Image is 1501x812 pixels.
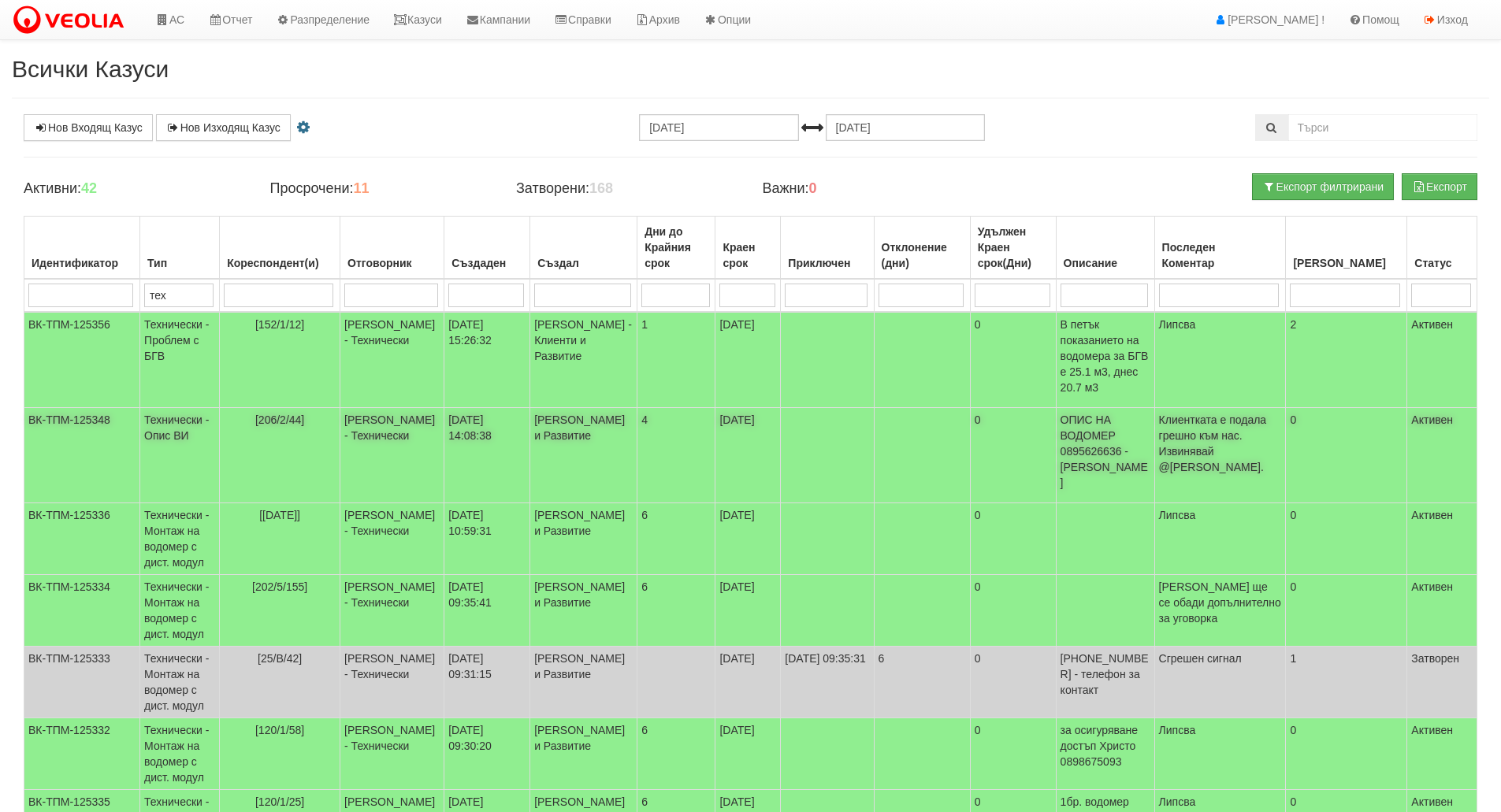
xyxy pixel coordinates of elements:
td: ВК-ТПМ-125348 [24,408,140,503]
td: [PERSON_NAME] и Развитие [530,408,637,503]
div: Краен срок [719,236,776,274]
td: Технически - Опис ВИ [140,408,220,503]
td: [DATE] [715,647,781,718]
td: [DATE] [715,312,781,408]
span: 4 [641,413,648,426]
td: [DATE] 09:31:15 [444,647,530,718]
td: [PERSON_NAME] и Развитие [530,647,637,718]
span: [152/1/12] [255,318,304,331]
th: Приключен: No sort applied, activate to apply an ascending sort [781,217,874,280]
th: Отклонение (дни): No sort applied, activate to apply an ascending sort [874,217,970,280]
td: [PERSON_NAME] - Технически [340,408,444,503]
div: Отговорник [344,252,440,274]
b: 168 [589,180,613,196]
td: [DATE] [715,503,781,575]
span: [202/5/155] [252,580,307,593]
td: [PERSON_NAME] - Технически [340,575,444,647]
td: [PERSON_NAME] - Технически [340,312,444,408]
td: 0 [1286,503,1407,575]
th: Статус: No sort applied, activate to apply an ascending sort [1407,217,1477,280]
th: Кореспондент(и): No sort applied, activate to apply an ascending sort [220,217,340,280]
th: Създал: No sort applied, activate to apply an ascending sort [530,217,637,280]
td: [PERSON_NAME] - Технически [340,503,444,575]
p: за осигуряване достъп Христо 0898675093 [1061,722,1150,769]
div: Приключен [785,252,869,274]
th: Удължен Краен срок(Дни): No sort applied, activate to apply an ascending sort [970,217,1056,280]
td: [DATE] 15:26:32 [444,312,530,408]
th: Брой Файлове: No sort applied, activate to apply an ascending sort [1286,217,1407,280]
img: VeoliaLogo.png [12,4,132,37]
div: Последен Коментар [1159,236,1282,274]
td: [PERSON_NAME] и Развитие [530,718,637,790]
td: 0 [970,647,1056,718]
td: [DATE] 10:59:31 [444,503,530,575]
th: Последен Коментар: No sort applied, activate to apply an ascending sort [1154,217,1286,280]
span: Липсва [1159,795,1196,808]
span: 1 [641,318,648,331]
div: Описание [1061,252,1150,274]
span: [25/В/42] [258,652,302,665]
span: 6 [641,580,648,593]
div: Удължен Краен срок(Дни) [975,221,1052,274]
td: [PERSON_NAME] и Развитие [530,575,637,647]
a: Нов Входящ Казус [24,114,153,141]
td: Технически - Проблем с БГВ [140,312,220,408]
h4: Важни: [762,181,984,197]
td: Технически - Монтаж на водомер с дист. модул [140,503,220,575]
td: 0 [1286,718,1407,790]
td: ВК-ТПМ-125336 [24,503,140,575]
th: Дни до Крайния срок: No sort applied, activate to apply an ascending sort [637,217,715,280]
td: 0 [1286,575,1407,647]
b: 0 [809,180,817,196]
p: В петък показанието на водомера за БГВ е 25.1 м3, днес 20.7 м3 [1061,317,1150,395]
th: Идентификатор: No sort applied, activate to apply an ascending sort [24,217,140,280]
span: 6 [641,509,648,521]
td: ВК-ТПМ-125332 [24,718,140,790]
span: Липсва [1159,509,1196,521]
div: Кореспондент(и) [224,252,336,274]
div: Отклонение (дни) [879,236,966,274]
td: [PERSON_NAME] - Клиенти и Развитие [530,312,637,408]
span: [120/1/25] [255,795,304,808]
div: Създал [534,252,633,274]
span: Клиентката е подала грешно към нас. Извинявай @[PERSON_NAME]. [1159,413,1267,473]
h4: Активни: [24,181,246,197]
td: [DATE] 14:08:38 [444,408,530,503]
td: [DATE] 09:30:20 [444,718,530,790]
span: [[DATE]] [259,509,300,521]
td: Технически - Монтаж на водомер с дист. модул [140,718,220,790]
td: 0 [970,312,1056,408]
a: Нов Изходящ Казус [156,114,291,141]
td: 2 [1286,312,1407,408]
td: 0 [1286,408,1407,503]
td: ВК-ТПМ-125356 [24,312,140,408]
td: Технически - Монтаж на водомер с дист. модул [140,575,220,647]
td: Активен [1407,503,1477,575]
th: Създаден: No sort applied, activate to apply an ascending sort [444,217,530,280]
i: Настройки [294,122,313,133]
td: ВК-ТПМ-125333 [24,647,140,718]
td: [DATE] [715,718,781,790]
b: 42 [81,180,97,196]
td: [DATE] 09:35:31 [781,647,874,718]
span: Сгрешен сигнал [1159,652,1242,665]
th: Краен срок: No sort applied, activate to apply an ascending sort [715,217,781,280]
button: Експорт филтрирани [1252,173,1394,200]
td: [DATE] [715,575,781,647]
span: [206/2/44] [255,413,304,426]
h4: Просрочени: [269,181,492,197]
h4: Затворени: [516,181,738,197]
td: 0 [970,503,1056,575]
td: ВК-ТПМ-125334 [24,575,140,647]
div: [PERSON_NAME] [1290,252,1403,274]
th: Тип: No sort applied, activate to apply an ascending sort [140,217,220,280]
td: 1 [1286,647,1407,718]
div: Идентификатор [28,252,136,274]
span: [PERSON_NAME] ще се обади допълнително за уговорка [1159,580,1281,625]
span: 6 [641,795,648,808]
span: Липсва [1159,318,1196,331]
b: 11 [353,180,369,196]
td: Активен [1407,312,1477,408]
p: ОПИС НА ВОДОМЕР 0895626636 - [PERSON_NAME] [1061,412,1150,491]
div: Създаден [448,252,526,274]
